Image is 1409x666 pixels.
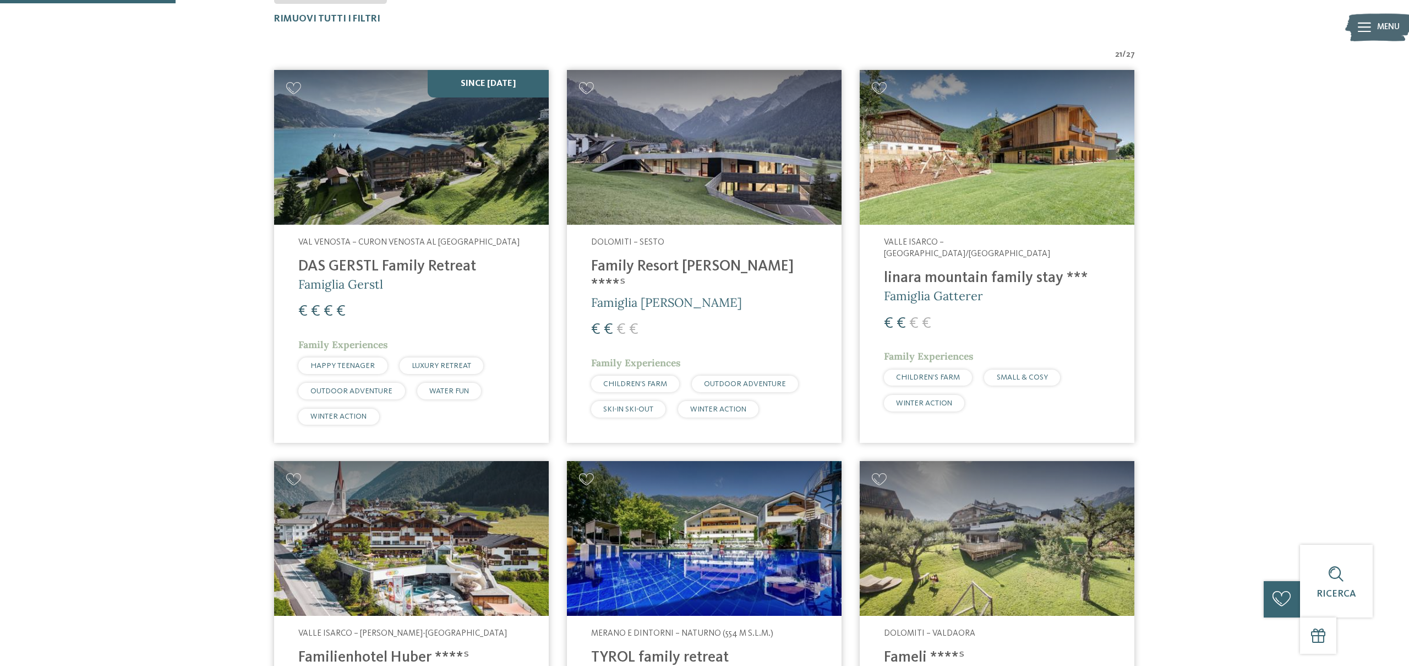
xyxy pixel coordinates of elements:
span: € [884,316,893,332]
span: € [591,322,600,338]
span: € [604,322,613,338]
span: SKI-IN SKI-OUT [603,405,653,413]
span: WATER FUN [429,387,469,395]
a: Cercate un hotel per famiglie? Qui troverete solo i migliori! Dolomiti – Sesto Family Resort [PER... [567,70,842,443]
span: € [311,304,320,320]
span: Dolomiti – Sesto [591,238,664,247]
h4: Family Resort [PERSON_NAME] ****ˢ [591,258,817,294]
span: € [336,304,346,320]
span: Family Experiences [298,338,388,351]
span: Val Venosta – Curon Venosta al [GEOGRAPHIC_DATA] [298,238,520,247]
span: € [897,316,906,332]
span: 21 [1115,49,1122,61]
img: Cercate un hotel per famiglie? Qui troverete solo i migliori! [860,70,1134,225]
span: € [616,322,626,338]
img: Familien Wellness Residence Tyrol **** [567,461,842,616]
span: Family Experiences [884,350,974,362]
span: € [324,304,333,320]
span: Merano e dintorni – Naturno (554 m s.l.m.) [591,629,773,638]
span: Famiglia Gerstl [298,277,383,292]
span: Ricerca [1317,589,1356,599]
span: € [629,322,638,338]
span: € [298,304,308,320]
img: Family Resort Rainer ****ˢ [567,70,842,225]
span: Valle Isarco – [PERSON_NAME]-[GEOGRAPHIC_DATA] [298,629,507,638]
img: Cercate un hotel per famiglie? Qui troverete solo i migliori! [274,70,549,225]
a: Cercate un hotel per famiglie? Qui troverete solo i migliori! SINCE [DATE] Val Venosta – Curon Ve... [274,70,549,443]
span: LUXURY RETREAT [412,362,471,370]
span: CHILDREN’S FARM [603,380,667,388]
span: WINTER ACTION [690,405,746,413]
a: Cercate un hotel per famiglie? Qui troverete solo i migliori! Valle Isarco – [GEOGRAPHIC_DATA]/[G... [860,70,1134,443]
img: Cercate un hotel per famiglie? Qui troverete solo i migliori! [860,461,1134,616]
span: Family Experiences [591,356,681,369]
span: Rimuovi tutti i filtri [274,14,380,24]
span: SMALL & COSY [997,373,1048,381]
span: € [922,316,931,332]
img: Cercate un hotel per famiglie? Qui troverete solo i migliori! [274,461,549,616]
span: Famiglia [PERSON_NAME] [591,295,742,310]
span: OUTDOOR ADVENTURE [704,380,786,388]
span: WINTER ACTION [310,413,367,420]
span: HAPPY TEENAGER [310,362,375,370]
span: OUTDOOR ADVENTURE [310,387,392,395]
span: WINTER ACTION [896,399,952,407]
span: Dolomiti – Valdaora [884,629,975,638]
span: CHILDREN’S FARM [896,373,960,381]
span: Famiglia Gatterer [884,288,983,304]
span: / [1122,49,1126,61]
span: € [909,316,919,332]
h4: linara mountain family stay *** [884,269,1110,288]
h4: DAS GERSTL Family Retreat [298,258,525,276]
span: 27 [1126,49,1135,61]
span: Valle Isarco – [GEOGRAPHIC_DATA]/[GEOGRAPHIC_DATA] [884,238,1050,259]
